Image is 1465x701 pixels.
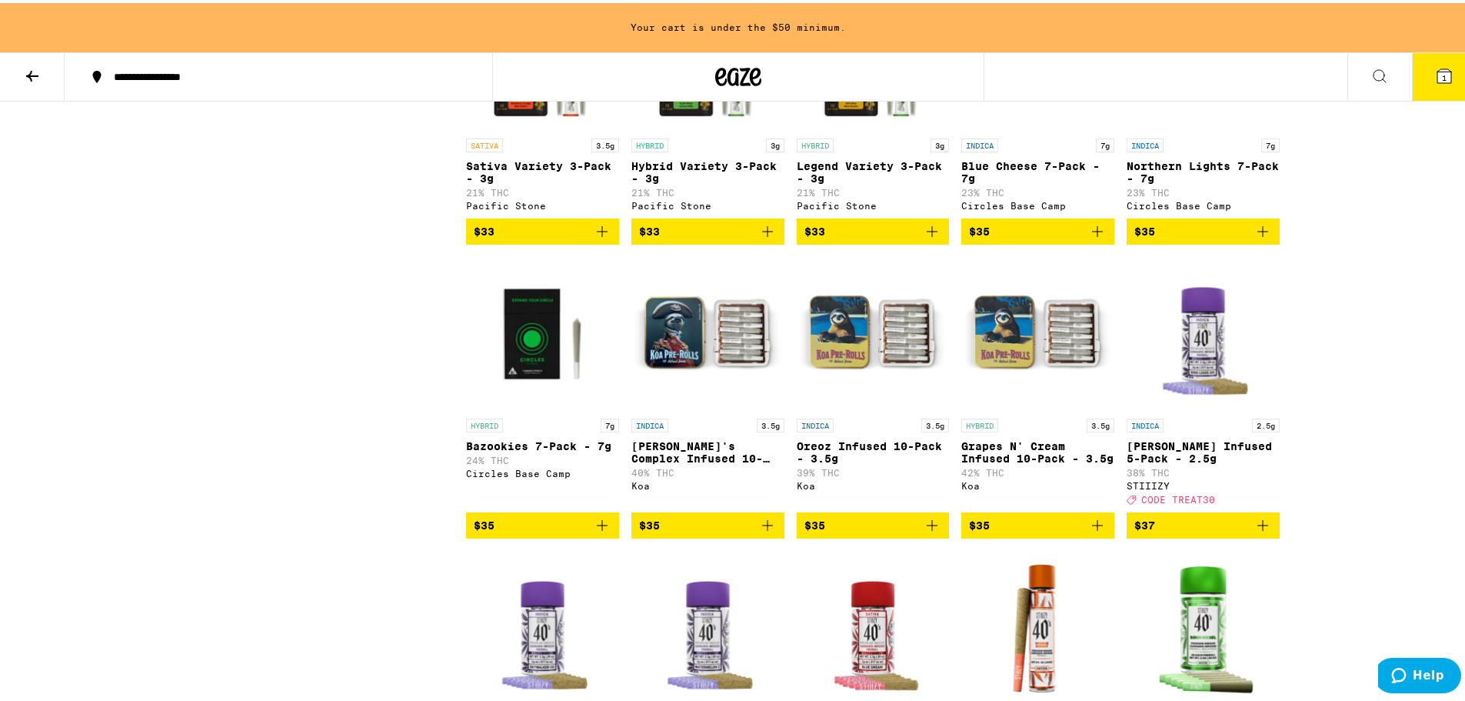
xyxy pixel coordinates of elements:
div: Koa [961,478,1114,488]
p: 21% THC [631,185,784,195]
p: INDICA [797,416,834,429]
span: $35 [804,516,825,529]
button: Add to bag [1127,215,1280,242]
div: Koa [797,478,950,488]
p: INDICA [1127,135,1164,149]
p: [PERSON_NAME]'s Complex Infused 10-pack - 3.5g [631,437,784,462]
span: $37 [1134,516,1155,529]
button: Add to bag [466,215,619,242]
div: STIIIZY [1127,478,1280,488]
span: $35 [969,516,990,529]
p: 2.5g [1252,416,1280,429]
img: Koa - Napoleon's Complex Infused 10-pack - 3.5g [631,254,784,408]
span: $33 [639,222,660,235]
span: $35 [474,516,494,529]
img: Koa - Grapes N' Cream Infused 10-Pack - 3.5g [961,254,1114,408]
a: Open page for Oreoz Infused 10-Pack - 3.5g from Koa [797,254,950,509]
button: Add to bag [466,509,619,536]
span: $35 [1134,222,1155,235]
p: Sativa Variety 3-Pack - 3g [466,157,619,182]
p: 3.5g [757,416,784,429]
button: Add to bag [631,509,784,536]
img: STIIIZY - King Louis XIII Infused 5-Pack - 2.5g [1127,254,1280,408]
a: Open page for King Louis XIII Infused 5-Pack - 2.5g from STIIIZY [1127,254,1280,509]
p: 23% THC [961,185,1114,195]
div: Circles Base Camp [466,466,619,476]
a: Open page for Napoleon's Complex Infused 10-pack - 3.5g from Koa [631,254,784,509]
p: INDICA [631,416,668,429]
p: 3.5g [591,135,619,149]
p: 24% THC [466,452,619,462]
button: Add to bag [797,509,950,536]
p: Blue Cheese 7-Pack - 7g [961,157,1114,182]
p: INDICA [961,135,998,149]
span: CODE TREAT30 [1141,492,1215,502]
img: Koa - Oreoz Infused 10-Pack - 3.5g [797,254,950,408]
p: 40% THC [631,465,784,475]
span: $35 [969,222,990,235]
p: SATIVA [466,135,503,149]
span: $35 [639,516,660,529]
p: [PERSON_NAME] Infused 5-Pack - 2.5g [1127,437,1280,462]
a: Open page for Grapes N' Cream Infused 10-Pack - 3.5g from Koa [961,254,1114,509]
p: HYBRID [797,135,834,149]
p: 23% THC [1127,185,1280,195]
p: HYBRID [961,416,998,429]
div: Pacific Stone [466,198,619,208]
p: Oreoz Infused 10-Pack - 3.5g [797,437,950,462]
p: Hybrid Variety 3-Pack - 3g [631,157,784,182]
div: Pacific Stone [797,198,950,208]
button: Add to bag [631,215,784,242]
div: Circles Base Camp [1127,198,1280,208]
p: 39% THC [797,465,950,475]
p: Bazookies 7-Pack - 7g [466,437,619,449]
a: Open page for Bazookies 7-Pack - 7g from Circles Base Camp [466,254,619,509]
p: Legend Variety 3-Pack - 3g [797,157,950,182]
p: Grapes N' Cream Infused 10-Pack - 3.5g [961,437,1114,462]
div: Circles Base Camp [961,198,1114,208]
iframe: Opens a widget where you can find more information [1378,655,1461,693]
button: Add to bag [961,509,1114,536]
p: 7g [1261,135,1280,149]
div: Koa [631,478,784,488]
p: 21% THC [466,185,619,195]
p: 42% THC [961,465,1114,475]
span: 1 [1442,70,1447,79]
p: 3.5g [1087,416,1114,429]
p: 3.5g [921,416,949,429]
button: Add to bag [961,215,1114,242]
p: 21% THC [797,185,950,195]
div: Pacific Stone [631,198,784,208]
img: Circles Base Camp - Bazookies 7-Pack - 7g [466,254,619,408]
p: 38% THC [1127,465,1280,475]
p: Northern Lights 7-Pack - 7g [1127,157,1280,182]
p: INDICA [1127,416,1164,429]
p: 3g [766,135,784,149]
p: HYBRID [631,135,668,149]
span: $33 [804,222,825,235]
p: HYBRID [466,416,503,429]
p: 7g [1096,135,1114,149]
button: Add to bag [797,215,950,242]
p: 3g [931,135,949,149]
button: Add to bag [1127,509,1280,536]
p: 7g [601,416,619,429]
span: $33 [474,222,494,235]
